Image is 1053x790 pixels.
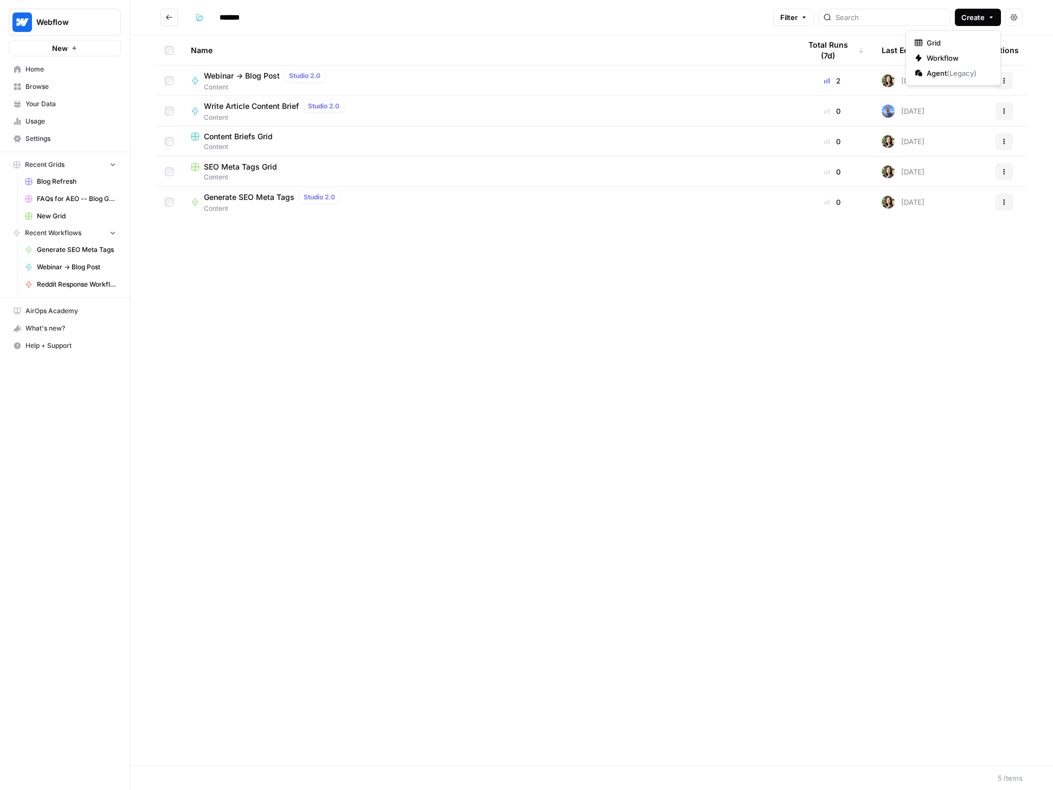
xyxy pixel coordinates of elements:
span: Agent [927,68,987,79]
a: Your Data [9,95,121,113]
div: Last Edited [882,35,923,65]
a: SEO Meta Tags GridContent [191,161,783,182]
span: Webflow [36,17,102,28]
button: New [9,40,121,56]
span: New [52,43,68,54]
img: tfqcqvankhknr4alfzf7rpur2gif [882,165,895,178]
span: Create [961,12,985,23]
div: [DATE] [882,105,924,118]
span: Help + Support [25,341,116,351]
div: What's new? [9,320,120,336]
span: Generate SEO Meta Tags [37,245,116,255]
img: tfqcqvankhknr4alfzf7rpur2gif [882,196,895,209]
a: Blog Refresh [20,173,121,190]
a: Browse [9,78,121,95]
button: Help + Support [9,337,121,354]
span: Write Article Content Brief [204,101,299,112]
a: Reddit Response Workflow [20,276,121,293]
span: Home [25,64,116,74]
span: Generate SEO Meta Tags [204,192,294,203]
div: Actions [990,35,1019,65]
input: Search [836,12,946,23]
a: Settings [9,130,121,147]
div: Create [906,30,1001,86]
a: Webinar -> Blog PostStudio 2.0Content [191,69,783,92]
span: Content [204,204,344,213]
div: Name [191,35,783,65]
a: Usage [9,113,121,130]
button: Recent Workflows [9,225,121,241]
button: Create [955,9,1001,26]
button: Workspace: Webflow [9,9,121,36]
a: FAQs for AEO -- Blog Grid [20,190,121,208]
span: Reddit Response Workflow [37,280,116,289]
button: What's new? [9,320,121,337]
button: Filter [773,9,814,26]
a: Generate SEO Meta Tags [20,241,121,258]
span: Studio 2.0 [308,101,339,111]
img: Webflow Logo [12,12,32,32]
span: AirOps Academy [25,306,116,316]
div: [DATE] [882,74,924,87]
div: [DATE] [882,165,924,178]
span: Content [191,172,783,182]
button: Recent Grids [9,157,121,173]
a: Content Briefs GridContent [191,131,783,152]
span: Blog Refresh [37,177,116,186]
a: Write Article Content BriefStudio 2.0Content [191,100,783,122]
a: New Grid [20,208,121,225]
a: Home [9,61,121,78]
div: Total Runs (7d) [800,35,864,65]
span: ( Legacy ) [947,69,977,77]
span: Recent Grids [25,160,65,170]
span: Filter [780,12,798,23]
div: 0 [800,197,864,208]
div: [DATE] [882,135,924,148]
img: 7bc35wype9rgbomcem5uxsgt1y12 [882,105,895,118]
a: AirOps Academy [9,302,121,320]
span: Browse [25,82,116,92]
span: Webinar -> Blog Post [37,262,116,272]
span: Studio 2.0 [289,71,320,81]
img: tfqcqvankhknr4alfzf7rpur2gif [882,135,895,148]
div: 0 [800,106,864,116]
span: SEO Meta Tags Grid [204,161,277,172]
div: [DATE] [882,196,924,209]
span: Studio 2.0 [304,192,335,202]
div: 2 [800,75,864,86]
span: New Grid [37,211,116,221]
a: Webinar -> Blog Post [20,258,121,276]
a: Generate SEO Meta TagsStudio 2.0Content [191,191,783,213]
span: Content [204,82,330,92]
span: Grid [927,37,987,48]
span: Content [191,142,783,152]
span: Recent Workflows [25,228,81,238]
div: 5 Items [998,773,1023,783]
span: Usage [25,116,116,126]
span: Workflow [927,53,987,63]
span: Settings [25,134,116,144]
span: Your Data [25,99,116,109]
img: tfqcqvankhknr4alfzf7rpur2gif [882,74,895,87]
span: Content Briefs Grid [204,131,273,142]
span: Content [204,113,349,122]
span: FAQs for AEO -- Blog Grid [37,194,116,204]
button: Go back [160,9,178,26]
div: 0 [800,166,864,177]
div: 0 [800,136,864,147]
span: Webinar -> Blog Post [204,70,280,81]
